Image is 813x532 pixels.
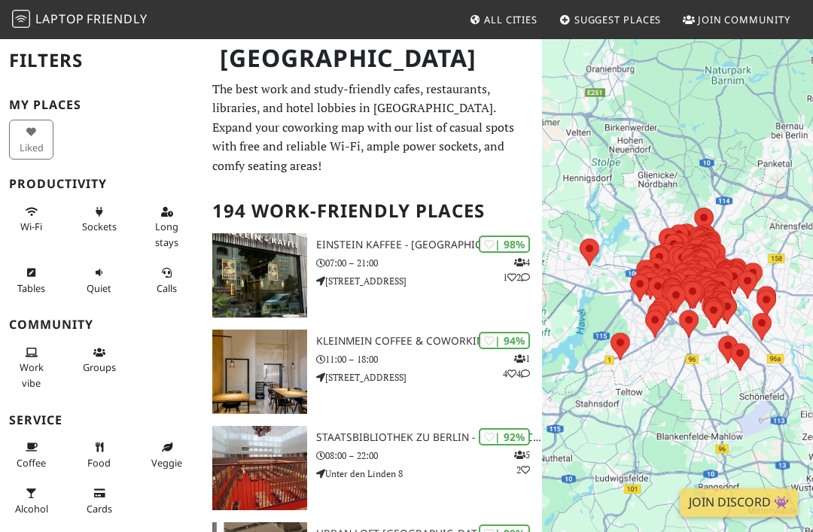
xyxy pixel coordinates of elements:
h1: [GEOGRAPHIC_DATA] [208,38,539,79]
span: Join Community [698,13,790,26]
p: Unter den Linden 8 [316,467,542,481]
a: Join Discord 👾 [680,488,798,517]
div: | 98% [479,236,530,253]
button: Tables [9,260,53,300]
span: Power sockets [82,220,117,233]
button: Veggie [145,435,189,475]
a: Staatsbibliothek zu Berlin - Preußischer Kulturbesitz | 92% 52 Staatsbibliothek zu Berlin - Preuß... [203,426,542,510]
a: Join Community [677,6,796,33]
p: 08:00 – 22:00 [316,448,542,463]
p: 5 2 [514,448,530,476]
span: Credit cards [87,502,112,515]
h3: My Places [9,98,194,112]
img: LaptopFriendly [12,10,30,28]
img: KleinMein Coffee & Coworking [212,330,307,414]
button: Wi-Fi [9,199,53,239]
a: All Cities [463,6,544,33]
h3: Community [9,318,194,332]
span: Suggest Places [574,13,662,26]
p: 1 4 4 [503,351,530,380]
button: Calls [145,260,189,300]
a: LaptopFriendly LaptopFriendly [12,7,148,33]
span: Stable Wi-Fi [20,220,42,233]
a: Suggest Places [553,6,668,33]
button: Coffee [9,435,53,475]
h3: KleinMein Coffee & Coworking [316,335,542,348]
h3: Staatsbibliothek zu Berlin - Preußischer Kulturbesitz [316,431,542,444]
img: Einstein Kaffee - Charlottenburg [212,233,307,318]
span: Long stays [155,220,178,248]
div: | 94% [479,332,530,349]
span: Work-friendly tables [17,281,45,295]
button: Groups [77,340,121,380]
h3: Productivity [9,177,194,191]
span: All Cities [484,13,537,26]
p: 11:00 – 18:00 [316,352,542,366]
span: Group tables [83,360,116,374]
span: Friendly [87,11,147,27]
h2: Filters [9,38,194,84]
button: Cards [77,481,121,521]
button: Long stays [145,199,189,254]
h3: Service [9,413,194,427]
span: Food [87,456,111,470]
button: Alcohol [9,481,53,521]
h3: Einstein Kaffee - [GEOGRAPHIC_DATA] [316,239,542,251]
span: People working [20,360,44,389]
span: Video/audio calls [157,281,177,295]
p: 07:00 – 21:00 [316,256,542,270]
p: [STREET_ADDRESS] [316,274,542,288]
button: Work vibe [9,340,53,395]
span: Quiet [87,281,111,295]
img: Staatsbibliothek zu Berlin - Preußischer Kulturbesitz [212,426,307,510]
span: Coffee [17,456,46,470]
span: Veggie [151,456,182,470]
div: | 92% [479,428,530,445]
a: KleinMein Coffee & Coworking | 94% 144 KleinMein Coffee & Coworking 11:00 – 18:00 [STREET_ADDRESS] [203,330,542,414]
p: The best work and study-friendly cafes, restaurants, libraries, and hotel lobbies in [GEOGRAPHIC_... [212,80,533,176]
p: 4 1 2 [503,255,530,284]
h2: 194 Work-Friendly Places [212,188,533,234]
span: Laptop [35,11,84,27]
button: Sockets [77,199,121,239]
button: Food [77,435,121,475]
span: Alcohol [15,502,48,515]
p: [STREET_ADDRESS] [316,370,542,385]
a: Einstein Kaffee - Charlottenburg | 98% 412 Einstein Kaffee - [GEOGRAPHIC_DATA] 07:00 – 21:00 [STR... [203,233,542,318]
button: Quiet [77,260,121,300]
